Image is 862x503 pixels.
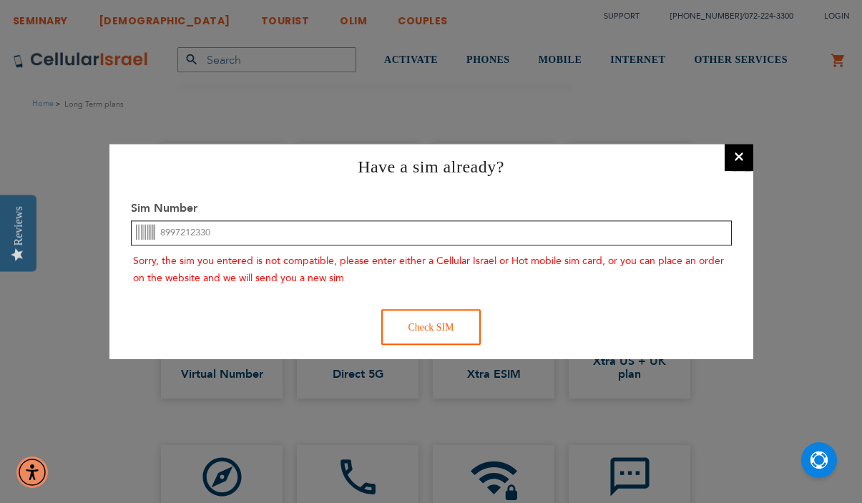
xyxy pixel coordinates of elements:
[725,142,753,171] button: ×
[381,309,480,345] div: Check SIM
[131,200,197,216] b: Sim Number
[16,456,48,488] div: Accessibility Menu
[12,206,25,245] div: Reviews
[131,245,732,288] div: Sorry, the sim you entered is not compatible, please enter either a Cellular Israel or Hot mobile...
[131,220,732,245] input: Please enter 9-10 digits or 17-20 digits SIM Number.
[120,155,743,179] h2: Have a sim already?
